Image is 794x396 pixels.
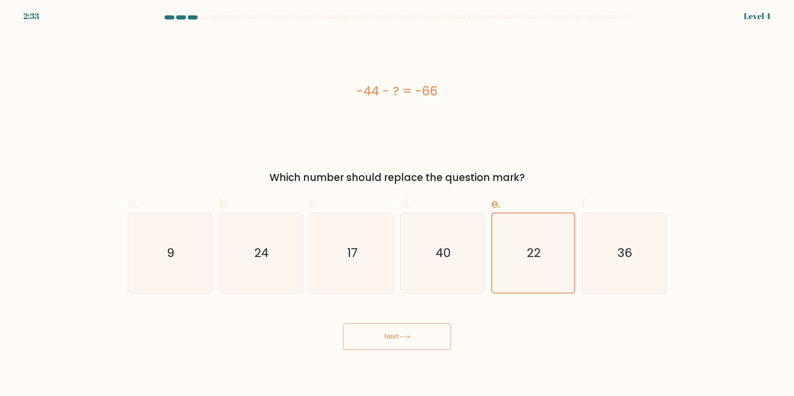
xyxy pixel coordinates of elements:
text: 24 [254,244,269,261]
span: c. [309,196,319,212]
div: -44 - ? = -66 [128,82,666,100]
text: 36 [618,244,632,261]
span: d. [400,196,410,212]
text: 22 [527,244,541,261]
text: 40 [436,244,451,261]
text: 17 [347,244,358,261]
span: b. [219,196,229,212]
span: f. [582,196,588,212]
div: 2:33 [23,10,39,22]
div: Which number should replace the question mark? [133,170,661,185]
div: Level 4 [744,10,771,22]
button: Next [343,323,451,350]
span: a. [128,196,138,212]
text: 9 [167,244,174,261]
span: e. [491,196,500,212]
